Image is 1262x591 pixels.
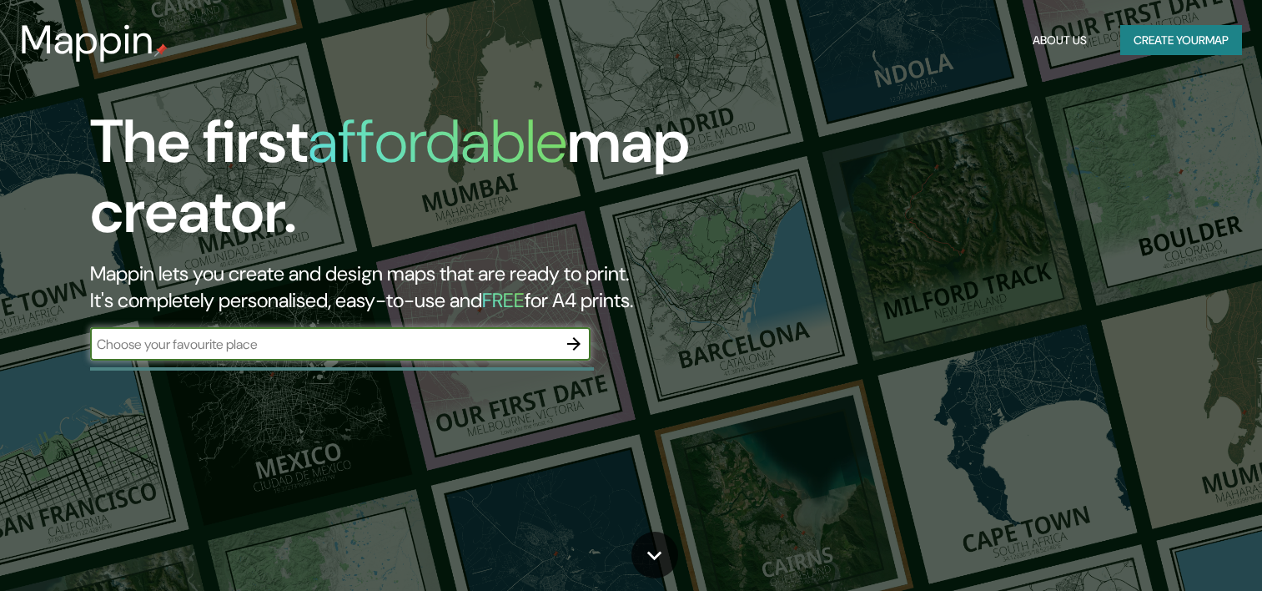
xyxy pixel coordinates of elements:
h5: FREE [482,287,525,313]
h1: The first map creator. [90,107,722,260]
h1: affordable [308,103,567,180]
h3: Mappin [20,17,154,63]
h2: Mappin lets you create and design maps that are ready to print. It's completely personalised, eas... [90,260,722,314]
input: Choose your favourite place [90,335,557,354]
button: About Us [1026,25,1094,56]
img: mappin-pin [154,43,168,57]
button: Create yourmap [1120,25,1242,56]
